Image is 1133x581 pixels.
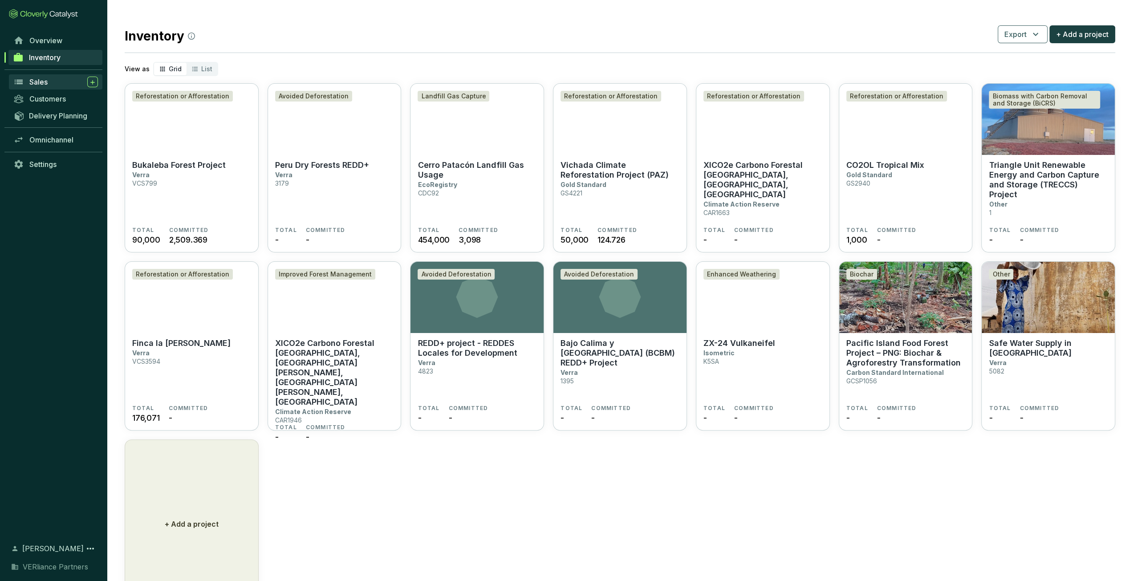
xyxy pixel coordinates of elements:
span: - [989,234,992,246]
p: VCS3594 [132,358,160,365]
a: Cerro Patacón Landfill Gas UsageLandfill Gas CaptureCerro Patacón Landfill Gas UsageEcoRegistryCD... [410,83,544,252]
span: TOTAL [560,405,582,412]
span: - [591,412,595,424]
span: - [1019,234,1023,246]
span: - [275,234,279,246]
p: Verra [418,359,435,366]
a: Bukaleba Forest ProjectReforestation or AfforestationBukaleba Forest ProjectVerraVCS799TOTAL90,00... [125,83,259,252]
button: Export [998,25,1048,43]
p: Safe Water Supply in [GEOGRAPHIC_DATA] [989,338,1108,358]
img: XICO2e Carbono Forestal Ejido Noh Bec, Municipio de Felipe Carrillo Puerto, Estado de Quintana Ro... [268,262,401,333]
span: Overview [29,36,62,45]
span: Export [1004,29,1027,40]
p: Gold Standard [846,171,892,179]
a: Safe Water Supply in ZambiaOtherSafe Water Supply in [GEOGRAPHIC_DATA]Verra5082TOTAL-COMMITTED- [981,261,1115,431]
p: Verra [132,171,150,179]
span: COMMITTED [734,405,774,412]
p: Climate Action Reserve [703,200,780,208]
div: Avoided Deforestation [275,91,352,102]
span: - [275,431,279,443]
p: GCSP1056 [846,377,877,385]
p: Climate Action Reserve [275,408,351,415]
span: TOTAL [275,227,297,234]
button: + Add a project [1049,25,1115,43]
img: Safe Water Supply in Zambia [982,262,1115,333]
span: 3,098 [459,234,481,246]
p: CDC92 [418,189,439,197]
span: TOTAL [989,405,1011,412]
span: 176,071 [132,412,160,424]
span: COMMITTED [306,424,345,431]
div: Biomass with Carbon Removal and Storage (BiCRS) [989,91,1100,109]
a: Delivery Planning [9,108,102,123]
div: Improved Forest Management [275,269,375,280]
a: Settings [9,157,102,172]
p: 1395 [560,377,574,385]
h2: Inventory [125,27,195,45]
span: - [877,234,881,246]
a: XICO2e Carbono Forestal Ejido Noh Bec, Municipio de Felipe Carrillo Puerto, Estado de Quintana Ro... [268,261,402,431]
p: Peru Dry Forests REDD+ [275,160,369,170]
p: Vichada Climate Reforestation Project (PAZ) [560,160,679,180]
p: K5SA [703,358,719,365]
div: Reforestation or Afforestation [703,91,804,102]
p: 3179 [275,179,289,187]
span: Settings [29,160,57,169]
a: Pacific Island Food Forest Project – PNG: Biochar & Agroforestry TransformationBiocharPacific Isl... [839,261,973,431]
div: Avoided Deforestation [418,269,495,280]
span: [PERSON_NAME] [22,543,84,554]
div: Reforestation or Afforestation [560,91,661,102]
p: GS4221 [560,189,582,197]
img: Triangle Unit Renewable Energy and Carbon Capture and Storage (TRECCS) Project [982,84,1115,155]
div: Reforestation or Afforestation [846,91,947,102]
p: Triangle Unit Renewable Energy and Carbon Capture and Storage (TRECCS) Project [989,160,1108,199]
a: Peru Dry Forests REDD+Avoided DeforestationPeru Dry Forests REDD+Verra3179TOTAL-COMMITTED- [268,83,402,252]
p: XICO2e Carbono Forestal [GEOGRAPHIC_DATA], [GEOGRAPHIC_DATA], [GEOGRAPHIC_DATA] [703,160,822,199]
a: Avoided DeforestationREDD+ project - REDDES Locales for DevelopmentVerra4823TOTAL-COMMITTED- [410,261,544,431]
span: COMMITTED [169,405,208,412]
span: 50,000 [560,234,589,246]
p: 1 [989,209,991,216]
span: 1,000 [846,234,867,246]
div: Reforestation or Afforestation [132,91,233,102]
span: 90,000 [132,234,160,246]
a: Inventory [8,50,102,65]
a: CO2OL Tropical MixReforestation or AfforestationCO2OL Tropical MixGold StandardGS2940TOTAL1,000CO... [839,83,973,252]
span: - [734,412,738,424]
img: Finca la Paz II [125,262,258,333]
span: TOTAL [132,227,154,234]
span: 2,509.369 [169,234,207,246]
span: - [560,412,564,424]
span: - [846,412,850,424]
span: COMMITTED [877,227,917,234]
span: - [169,412,172,424]
div: Other [989,269,1013,280]
span: COMMITTED [306,227,345,234]
p: Cerro Patacón Landfill Gas Usage [418,160,536,180]
p: Verra [989,359,1006,366]
span: - [703,234,707,246]
img: Vichada Climate Reforestation Project (PAZ) [553,84,686,155]
a: Triangle Unit Renewable Energy and Carbon Capture and Storage (TRECCS) ProjectBiomass with Carbon... [981,83,1115,252]
span: - [306,431,309,443]
span: COMMITTED [448,405,488,412]
p: GS2940 [846,179,870,187]
span: COMMITTED [169,227,209,234]
p: REDD+ project - REDDES Locales for Development [418,338,536,358]
p: Other [989,200,1007,208]
span: - [1019,412,1023,424]
p: CO2OL Tropical Mix [846,160,924,170]
a: XICO2e Carbono Forestal Ejido Pueblo Nuevo, Durango, MéxicoReforestation or AfforestationXICO2e C... [696,83,830,252]
p: 4823 [418,367,433,375]
a: Overview [9,33,102,48]
span: - [418,412,421,424]
img: Bukaleba Forest Project [125,84,258,155]
a: Finca la Paz IIReforestation or AfforestationFinca la [PERSON_NAME]VerraVCS3594TOTAL176,071COMMIT... [125,261,259,431]
span: COMMITTED [459,227,498,234]
span: TOTAL [418,227,439,234]
p: Verra [132,349,150,357]
img: Pacific Island Food Forest Project – PNG: Biochar & Agroforestry Transformation [839,262,972,333]
p: View as [125,65,150,73]
p: XICO2e Carbono Forestal [GEOGRAPHIC_DATA], [GEOGRAPHIC_DATA][PERSON_NAME], [GEOGRAPHIC_DATA][PERS... [275,338,394,407]
span: - [734,234,738,246]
